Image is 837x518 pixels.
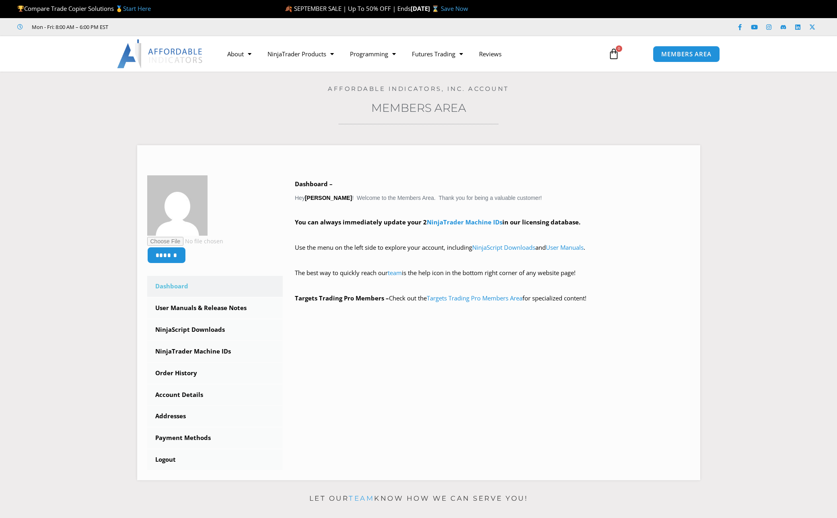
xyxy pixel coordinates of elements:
p: The best way to quickly reach our is the help icon in the bottom right corner of any website page! [295,267,690,290]
a: Reviews [471,45,510,63]
a: User Manuals [546,243,584,251]
a: Targets Trading Pro Members Area [427,294,522,302]
a: team [388,269,402,277]
a: Order History [147,363,283,384]
a: Start Here [123,4,151,12]
span: 0 [616,45,622,52]
a: Affordable Indicators, Inc. Account [328,85,509,92]
a: Account Details [147,384,283,405]
a: NinjaScript Downloads [147,319,283,340]
a: About [219,45,259,63]
img: 🏆 [18,6,24,12]
p: Let our know how we can serve you! [137,492,700,505]
a: NinjaTrader Machine IDs [147,341,283,362]
a: Logout [147,449,283,470]
span: 🍂 SEPTEMBER SALE | Up To 50% OFF | Ends [285,4,411,12]
a: Programming [342,45,404,63]
img: LogoAI | Affordable Indicators – NinjaTrader [117,39,204,68]
nav: Account pages [147,276,283,470]
a: MEMBERS AREA [653,46,720,62]
a: team [349,494,374,502]
a: Payment Methods [147,428,283,448]
a: NinjaTrader Products [259,45,342,63]
p: Use the menu on the left side to explore your account, including and . [295,242,690,265]
img: 4498cd079c669b85faec9d007135e779e22293d983f6eee64029c8caea99c94f [147,175,208,236]
a: Save Now [441,4,468,12]
strong: [PERSON_NAME] [305,195,352,201]
strong: Targets Trading Pro Members – [295,294,389,302]
span: Mon - Fri: 8:00 AM – 6:00 PM EST [30,22,108,32]
a: NinjaScript Downloads [472,243,535,251]
span: Compare Trade Copier Solutions 🥇 [17,4,151,12]
a: User Manuals & Release Notes [147,298,283,319]
strong: [DATE] ⌛ [411,4,441,12]
iframe: Customer reviews powered by Trustpilot [119,23,240,31]
div: Hey ! Welcome to the Members Area. Thank you for being a valuable customer! [295,179,690,304]
a: Dashboard [147,276,283,297]
a: 0 [596,42,631,66]
span: MEMBERS AREA [661,51,712,57]
p: Check out the for specialized content! [295,293,690,304]
strong: You can always immediately update your 2 in our licensing database. [295,218,580,226]
a: Members Area [371,101,466,115]
nav: Menu [219,45,599,63]
b: Dashboard – [295,180,333,188]
a: Futures Trading [404,45,471,63]
a: Addresses [147,406,283,427]
a: NinjaTrader Machine IDs [427,218,502,226]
